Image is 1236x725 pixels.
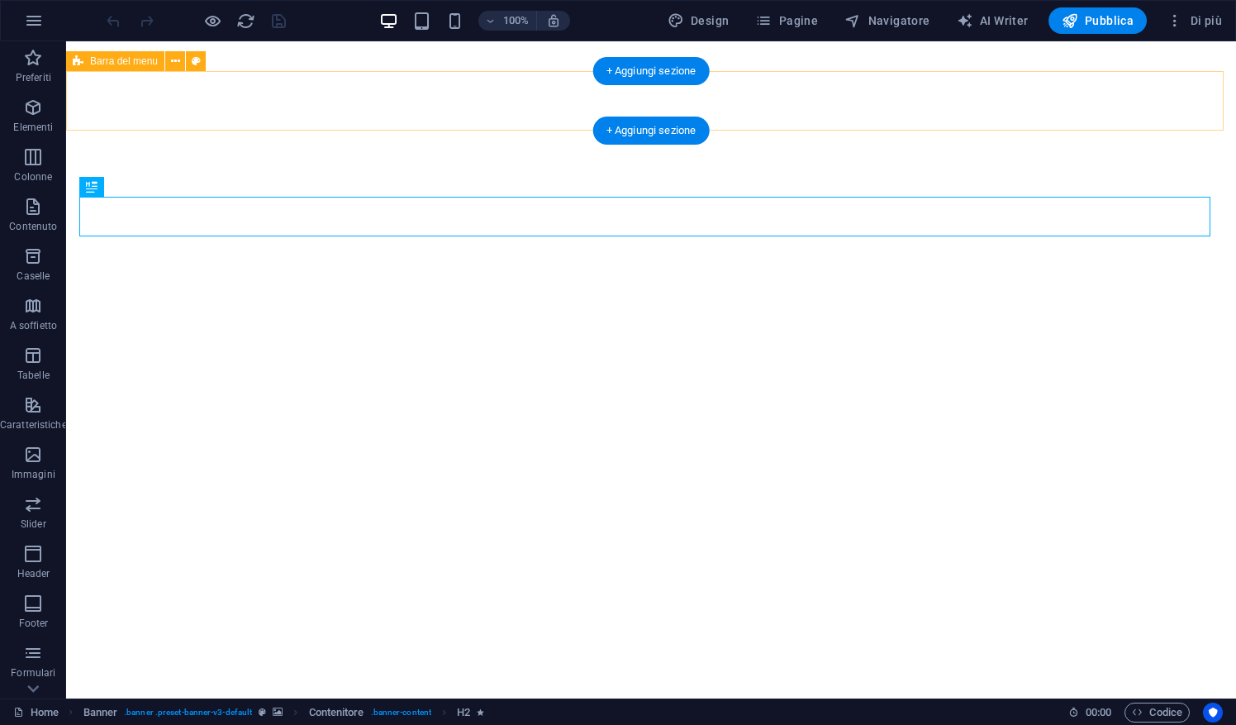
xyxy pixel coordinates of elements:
span: Fai clic per selezionare. Doppio clic per modificare [457,703,470,723]
p: Header [17,567,50,580]
i: Questo elemento è un preset personalizzabile [259,708,266,717]
span: Codice [1132,703,1182,723]
span: Fai clic per selezionare. Doppio clic per modificare [83,703,118,723]
button: Pubblica [1048,7,1148,34]
button: Codice [1124,703,1190,723]
span: Design [668,12,730,29]
p: Footer [19,617,49,630]
span: 00 00 [1086,703,1111,723]
span: Di più [1167,12,1222,29]
button: 100% [478,11,537,31]
p: Preferiti [16,71,51,84]
button: Usercentrics [1203,703,1223,723]
span: Pagine [755,12,818,29]
p: Tabelle [17,369,50,382]
span: : [1097,706,1100,718]
p: Slider [21,518,46,531]
i: Questo elemento contiene uno sfondo [273,708,283,717]
p: Immagini [12,468,55,481]
i: Ricarica la pagina [236,12,255,31]
span: AI Writer [957,12,1029,29]
div: Design (Ctrl+Alt+Y) [661,7,736,34]
p: Elementi [13,121,53,134]
i: L'elemento contiene un'animazione [477,708,484,717]
p: Caselle [17,269,50,283]
button: Pagine [749,7,825,34]
button: Design [661,7,736,34]
span: . banner-content [371,703,431,723]
div: + Aggiungi sezione [593,117,710,145]
span: . banner .preset-banner-v3-default [124,703,252,723]
p: Contenuto [9,220,57,233]
button: Clicca qui per lasciare la modalità di anteprima e continuare la modifica [202,11,222,31]
p: Formulari [11,666,55,680]
span: Barra del menu [90,56,158,66]
div: + Aggiungi sezione [593,57,710,85]
i: Quando ridimensioni, regola automaticamente il livello di zoom in modo che corrisponda al disposi... [546,13,561,28]
button: reload [235,11,255,31]
button: AI Writer [950,7,1035,34]
nav: breadcrumb [83,703,485,723]
span: Pubblica [1062,12,1134,29]
h6: Tempo sessione [1068,703,1112,723]
span: Fai clic per selezionare. Doppio clic per modificare [309,703,364,723]
p: A soffietto [10,319,57,332]
a: Fai clic per annullare la selezione. Doppio clic per aprire le pagine [13,703,59,723]
button: Navigatore [838,7,936,34]
h6: 100% [503,11,530,31]
p: Colonne [14,170,52,184]
button: Di più [1160,7,1229,34]
span: Navigatore [844,12,929,29]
